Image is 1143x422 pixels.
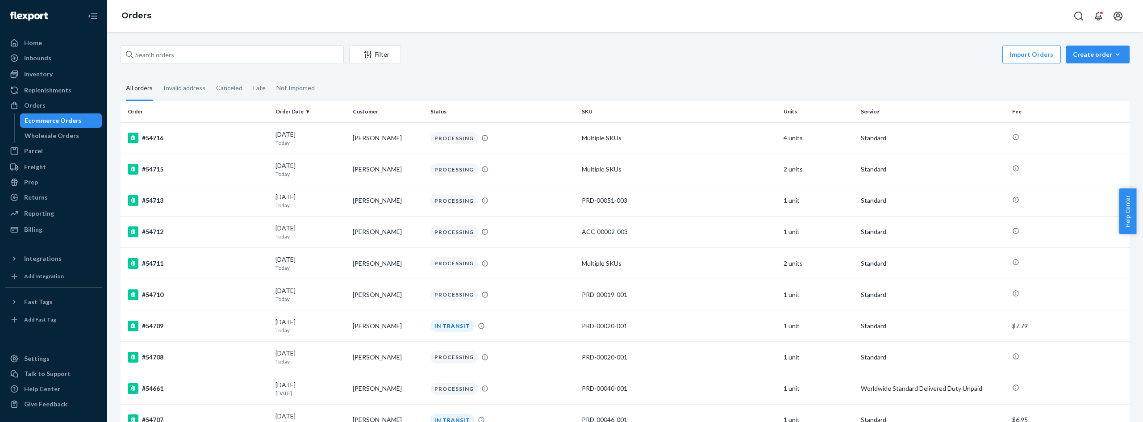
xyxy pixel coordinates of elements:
td: 1 unit [780,279,857,310]
td: 1 unit [780,373,857,404]
div: Reporting [24,209,54,218]
div: PRD-00020-001 [582,353,776,362]
td: 1 unit [780,185,857,216]
iframe: Opens a widget where you can chat to one of our agents [1086,395,1134,418]
p: Standard [861,353,1005,362]
div: Not Imported [276,76,315,100]
a: Ecommerce Orders [20,113,102,128]
div: Add Integration [24,272,64,280]
td: 2 units [780,154,857,185]
p: Today [275,233,346,240]
p: Standard [861,134,1005,142]
div: Returns [24,193,48,202]
div: #54709 [128,321,268,331]
input: Search orders [121,46,344,63]
td: [PERSON_NAME] [349,310,426,342]
div: PRD-00020-001 [582,322,776,330]
td: 1 unit [780,310,857,342]
td: [PERSON_NAME] [349,216,426,247]
td: Multiple SKUs [578,248,780,279]
a: Add Integration [5,269,102,284]
td: [PERSON_NAME] [349,279,426,310]
button: Close Navigation [84,7,102,25]
a: Reporting [5,206,102,221]
ol: breadcrumbs [114,3,159,29]
div: Filter [350,50,400,59]
div: [DATE] [275,318,346,334]
td: Multiple SKUs [578,122,780,154]
div: Billing [24,225,42,234]
div: Inventory [24,70,53,79]
div: Parcel [24,146,43,155]
div: #54708 [128,352,268,363]
div: #54710 [128,289,268,300]
button: Create order [1066,46,1130,63]
p: [DATE] [275,389,346,397]
a: Parcel [5,144,102,158]
p: Standard [861,227,1005,236]
button: Open account menu [1109,7,1127,25]
button: Integrations [5,251,102,266]
div: PROCESSING [430,351,478,363]
a: Help Center [5,382,102,396]
th: SKU [578,101,780,122]
div: Orders [24,101,46,110]
th: Status [427,101,578,122]
div: [DATE] [275,380,346,397]
td: $7.79 [1009,310,1130,342]
td: [PERSON_NAME] [349,154,426,185]
div: [DATE] [275,255,346,272]
div: [DATE] [275,192,346,209]
td: [PERSON_NAME] [349,373,426,404]
div: [DATE] [275,161,346,178]
div: Give Feedback [24,400,67,409]
a: Settings [5,351,102,366]
th: Units [780,101,857,122]
div: #54716 [128,133,268,143]
a: Add Fast Tag [5,313,102,327]
td: [PERSON_NAME] [349,342,426,373]
div: PROCESSING [430,195,478,207]
button: Import Orders [1002,46,1061,63]
a: Returns [5,190,102,205]
div: Late [253,76,266,100]
a: Inventory [5,67,102,81]
td: [PERSON_NAME] [349,185,426,216]
button: Give Feedback [5,397,102,411]
img: Flexport logo [10,12,48,21]
td: [PERSON_NAME] [349,122,426,154]
div: #54712 [128,226,268,237]
div: Replenishments [24,86,71,95]
div: PRD-00051-003 [582,196,776,205]
div: Add Fast Tag [24,316,56,323]
a: Prep [5,175,102,189]
p: Today [275,201,346,209]
td: 1 unit [780,216,857,247]
td: 4 units [780,122,857,154]
th: Fee [1009,101,1130,122]
div: PROCESSING [430,163,478,175]
div: Talk to Support [24,369,71,378]
div: Customer [353,108,423,115]
p: Today [275,264,346,272]
a: Home [5,36,102,50]
button: Talk to Support [5,367,102,381]
td: 1 unit [780,342,857,373]
div: All orders [126,76,153,101]
button: Open Search Box [1070,7,1088,25]
p: Standard [861,259,1005,268]
div: PROCESSING [430,288,478,301]
a: Billing [5,222,102,237]
div: PROCESSING [430,132,478,144]
div: Fast Tags [24,297,53,306]
button: Fast Tags [5,295,102,309]
p: Standard [861,165,1005,174]
button: Help Center [1119,188,1136,234]
p: Today [275,170,346,178]
div: #54715 [128,164,268,175]
p: Today [275,326,346,334]
div: Home [24,38,42,47]
div: Ecommerce Orders [25,116,82,125]
div: [DATE] [275,286,346,303]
